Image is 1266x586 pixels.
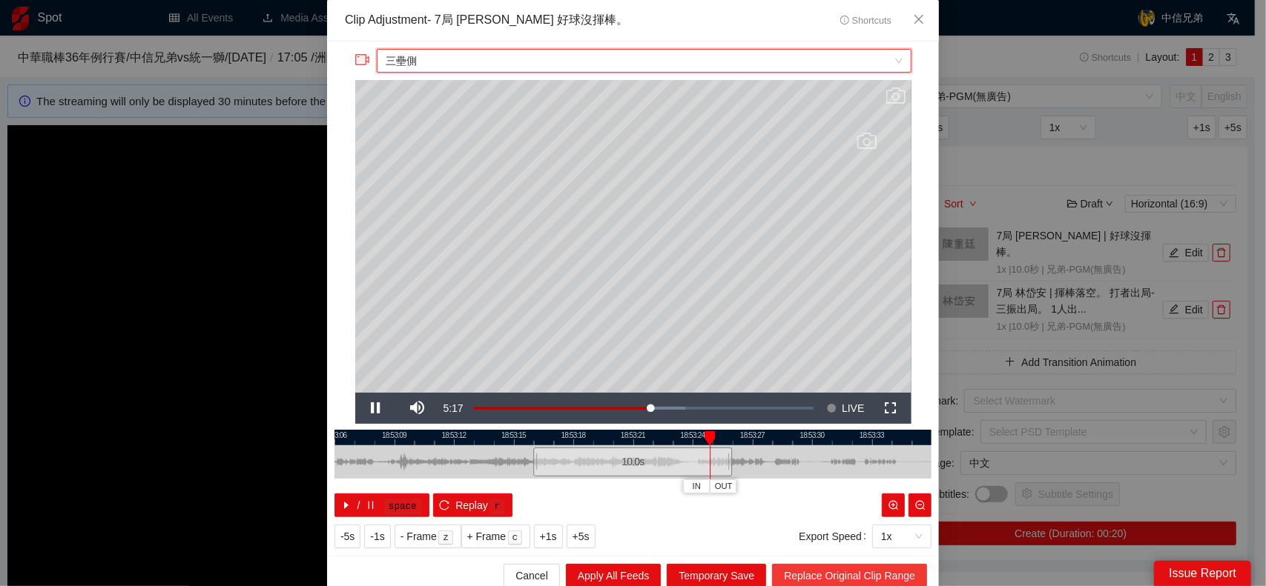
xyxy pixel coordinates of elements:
[345,12,628,29] div: Clip Adjustment - 7局 [PERSON_NAME] 好球沒揮棒。
[909,493,932,517] button: zoom-out
[693,480,701,493] span: IN
[683,479,710,493] button: IN
[1154,561,1251,586] div: Issue Report
[679,567,754,584] span: Temporary Save
[439,500,449,512] span: reload
[397,393,438,424] button: Mute
[444,402,464,414] span: 5:17
[842,393,864,424] span: LIVE
[386,50,902,72] span: 三壘側
[341,500,352,512] span: caret-right
[915,500,926,512] span: zoom-out
[882,493,905,517] button: zoom-in
[489,499,504,514] kbd: r
[357,497,360,513] span: /
[840,16,850,25] span: info-circle
[508,530,523,545] kbd: c
[433,493,512,517] button: reloadReplayr
[355,53,370,67] span: video-camera
[573,528,590,545] span: +5s
[467,528,507,545] span: + Frame
[400,528,437,545] span: - Frame
[715,480,733,493] span: OUT
[840,16,891,26] span: Shortcuts
[334,493,429,517] button: caret-right/pausespace
[366,500,376,512] span: pause
[913,13,925,25] span: close
[473,407,814,410] div: Progress Bar
[370,528,384,545] span: -1s
[395,525,461,548] button: - Framez
[334,525,360,548] button: -5s
[364,525,390,548] button: -1s
[888,500,899,512] span: zoom-in
[870,393,911,424] button: Fullscreen
[455,497,488,513] span: Replay
[533,447,732,476] div: 10.0 s
[799,525,872,548] label: Export Speed
[384,499,421,514] kbd: space
[784,567,915,584] span: Replace Original Clip Range
[461,525,530,548] button: + Framec
[534,525,563,548] button: +1s
[540,528,557,545] span: +1s
[355,80,911,393] div: Video Player
[438,530,453,545] kbd: z
[821,393,869,424] button: Seek to live, currently behind live
[578,567,650,584] span: Apply All Feeds
[567,525,596,548] button: +5s
[515,567,548,584] span: Cancel
[881,525,923,547] span: 1x
[340,528,355,545] span: -5s
[710,479,736,493] button: OUT
[355,393,397,424] button: Pause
